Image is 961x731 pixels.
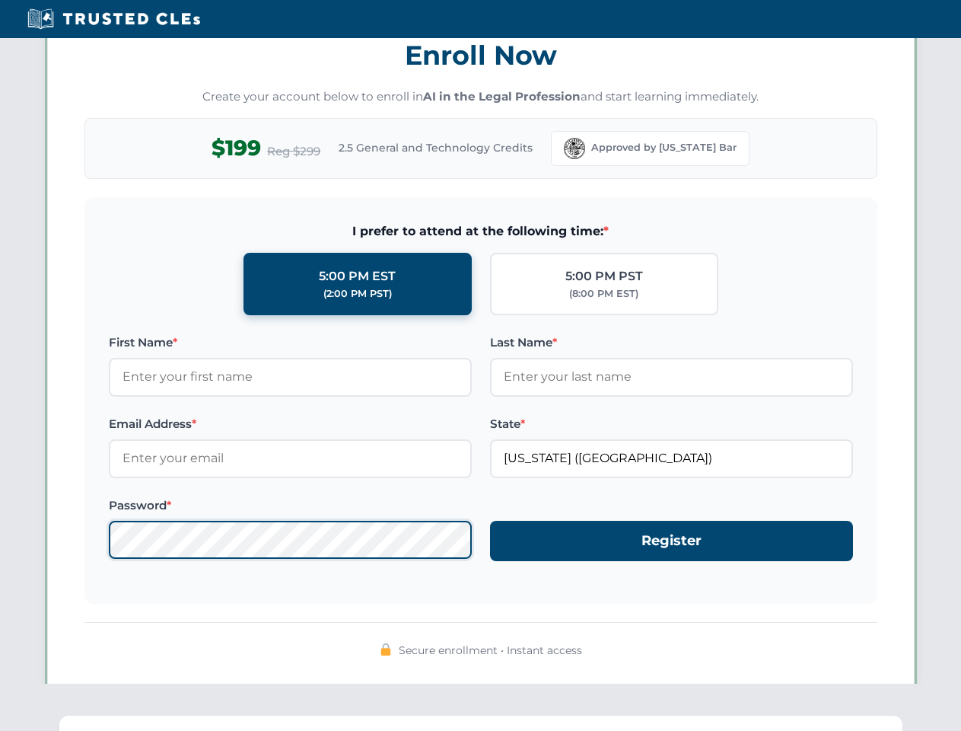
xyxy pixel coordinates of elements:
[109,415,472,433] label: Email Address
[569,286,638,302] div: (8:00 PM EST)
[490,358,853,396] input: Enter your last name
[423,89,581,104] strong: AI in the Legal Profession
[380,643,392,656] img: 🔒
[319,267,396,286] div: 5:00 PM EST
[212,131,261,165] span: $199
[339,139,533,156] span: 2.5 General and Technology Credits
[23,8,205,30] img: Trusted CLEs
[591,140,737,155] span: Approved by [US_STATE] Bar
[109,496,472,515] label: Password
[564,138,585,159] img: Florida Bar
[267,142,320,161] span: Reg $299
[109,358,472,396] input: Enter your first name
[490,439,853,477] input: Florida (FL)
[565,267,643,286] div: 5:00 PM PST
[323,286,392,302] div: (2:00 PM PST)
[490,334,853,352] label: Last Name
[109,439,472,477] input: Enter your email
[490,415,853,433] label: State
[84,31,877,79] h3: Enroll Now
[109,334,472,352] label: First Name
[399,642,582,659] span: Secure enrollment • Instant access
[109,222,853,241] span: I prefer to attend at the following time:
[84,88,877,106] p: Create your account below to enroll in and start learning immediately.
[490,521,853,561] button: Register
